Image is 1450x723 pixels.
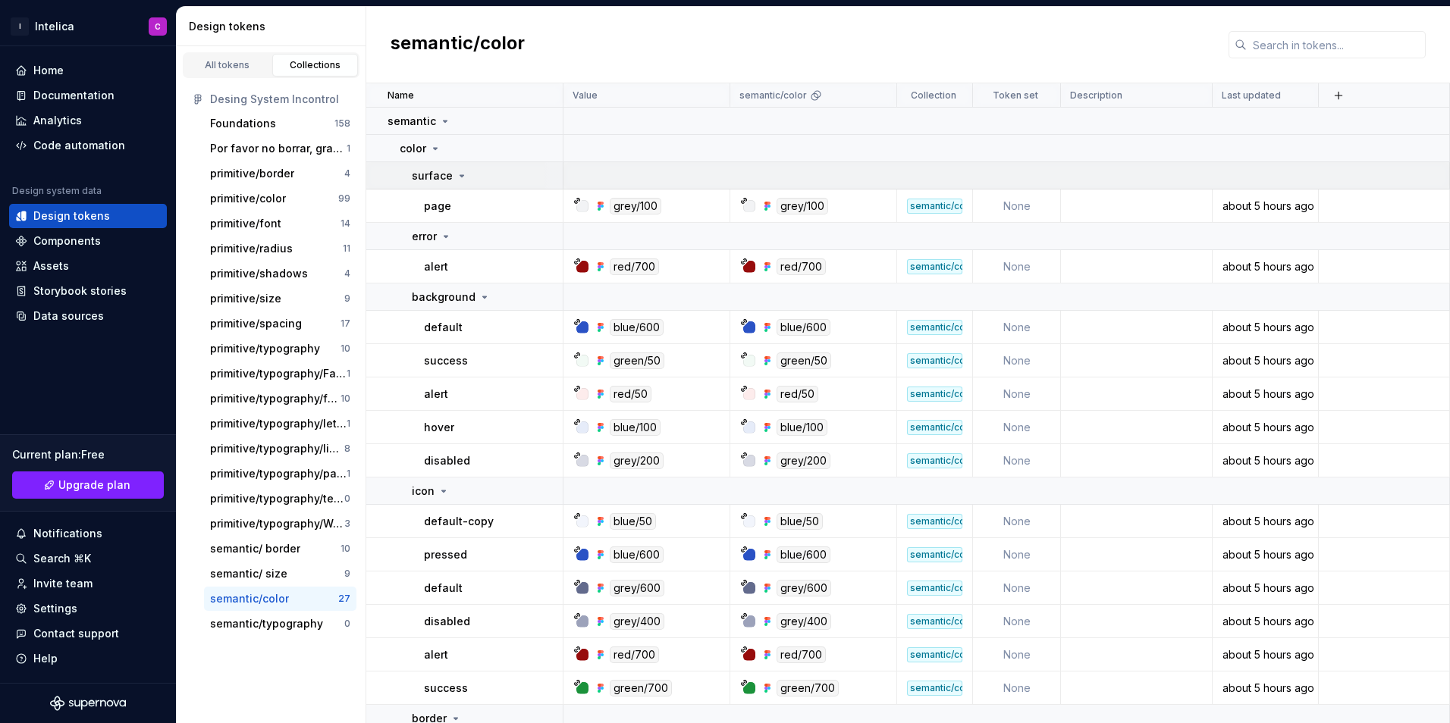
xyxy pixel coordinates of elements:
[1213,453,1317,468] div: about 5 hours ago
[973,444,1061,477] td: None
[388,89,414,102] p: Name
[610,580,664,596] div: grey/600
[973,505,1061,538] td: None
[412,484,435,499] p: icon
[204,161,356,186] button: primitive/border4
[777,419,827,436] div: blue/100
[204,211,356,236] a: primitive/font14
[973,571,1061,605] td: None
[907,199,962,214] div: semantic/color
[204,311,356,336] button: primitive/spacing17
[777,198,828,214] div: grey/100
[9,254,167,278] a: Assets
[204,261,356,286] button: primitive/shadows4
[210,241,293,256] div: primitive/radius
[50,696,126,711] svg: Supernova Logo
[210,491,344,506] div: primitive/typography/textDecoration
[210,441,344,456] div: primitive/typography/lineHeight
[610,546,664,563] div: blue/600
[907,581,962,596] div: semantic/color
[204,387,356,411] a: primitive/typography/fontSize10
[58,477,130,493] span: Upgrade plan
[210,591,289,606] div: semantic/color
[973,538,1061,571] td: None
[777,680,839,696] div: green/700
[907,614,962,629] div: semantic/color
[204,587,356,611] button: semantic/color27
[973,250,1061,283] td: None
[1222,89,1281,102] p: Last updated
[204,512,356,536] a: primitive/typography/Weight3
[344,293,350,305] div: 9
[334,117,350,130] div: 158
[9,279,167,303] a: Storybook stories
[777,580,831,596] div: grey/600
[777,258,826,275] div: red/700
[424,387,448,402] p: alert
[204,487,356,511] a: primitive/typography/textDecoration0
[388,114,436,129] p: semantic
[412,290,475,305] p: background
[610,680,672,696] div: green/700
[424,259,448,274] p: alert
[35,19,74,34] div: Intelica
[204,136,356,161] a: Por favor no borrar, gracias1
[204,537,356,561] button: semantic/ border10
[210,541,300,556] div: semantic/ border
[210,341,320,356] div: primitive/typography
[33,208,110,224] div: Design tokens
[424,547,467,562] p: pressed
[9,521,167,546] button: Notifications
[9,229,167,253] a: Components
[424,199,451,214] p: page
[3,10,173,42] button: IIntelicaC
[973,671,1061,705] td: None
[1213,353,1317,368] div: about 5 hours ago
[210,416,347,431] div: primitive/typography/letterSpacing
[204,236,356,261] button: primitive/radius11
[210,566,287,581] div: semantic/ size
[973,189,1061,223] td: None
[610,198,661,214] div: grey/100
[210,92,350,107] div: Desing System Incontrol
[33,651,58,666] div: Help
[610,613,664,630] div: grey/400
[210,116,276,131] div: Foundations
[204,437,356,461] button: primitive/typography/lineHeight8
[739,89,807,102] p: semantic/color
[907,547,962,562] div: semantic/color
[1070,89,1122,102] p: Description
[33,138,125,153] div: Code automation
[204,612,356,636] button: semantic/typography0
[777,452,830,469] div: grey/200
[424,614,470,629] p: disabled
[610,319,664,336] div: blue/600
[210,191,286,206] div: primitive/color
[33,283,127,299] div: Storybook stories
[204,111,356,136] button: Foundations158
[204,562,356,586] a: semantic/ size9
[210,616,323,631] div: semantic/typography
[347,368,350,380] div: 1
[907,514,962,529] div: semantic/color
[9,108,167,133] a: Analytics
[204,286,356,311] button: primitive/size9
[9,646,167,671] button: Help
[777,613,831,630] div: grey/400
[344,618,350,630] div: 0
[341,543,350,555] div: 10
[210,516,344,531] div: primitive/typography/Weight
[610,419,661,436] div: blue/100
[424,320,463,335] p: default
[973,311,1061,344] td: None
[204,412,356,436] a: primitive/typography/letterSpacing1
[210,366,347,381] div: primitive/typography/Family
[210,216,281,231] div: primitive/font
[907,453,962,468] div: semantic/color
[12,185,102,197] div: Design system data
